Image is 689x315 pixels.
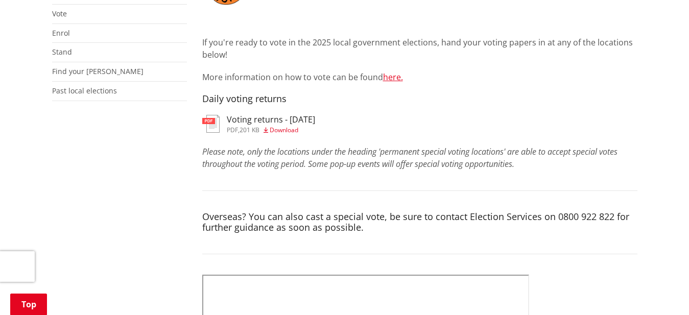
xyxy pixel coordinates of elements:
[240,126,259,134] span: 201 KB
[52,9,67,18] a: Vote
[227,127,315,133] div: ,
[227,126,238,134] span: pdf
[202,36,637,61] p: If you're ready to vote in the 2025 local government elections, hand your voting papers in at any...
[52,66,144,76] a: Find your [PERSON_NAME]
[270,126,298,134] span: Download
[227,115,315,125] h3: Voting returns - [DATE]
[383,71,403,83] a: here.
[52,28,70,38] a: Enrol
[202,115,315,133] a: Voting returns - [DATE] pdf,201 KB Download
[202,93,637,105] h4: Daily voting returns
[52,86,117,95] a: Past local elections
[202,146,617,169] em: Please note, only the locations under the heading 'permanent special voting locations' are able t...
[52,47,72,57] a: Stand
[10,294,47,315] a: Top
[642,272,679,309] iframe: Messenger Launcher
[202,71,637,83] p: More information on how to vote can be found
[202,115,220,133] img: document-pdf.svg
[202,211,637,233] h4: Overseas? You can also cast a special vote, be sure to contact Election Services on 0800 922 822 ...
